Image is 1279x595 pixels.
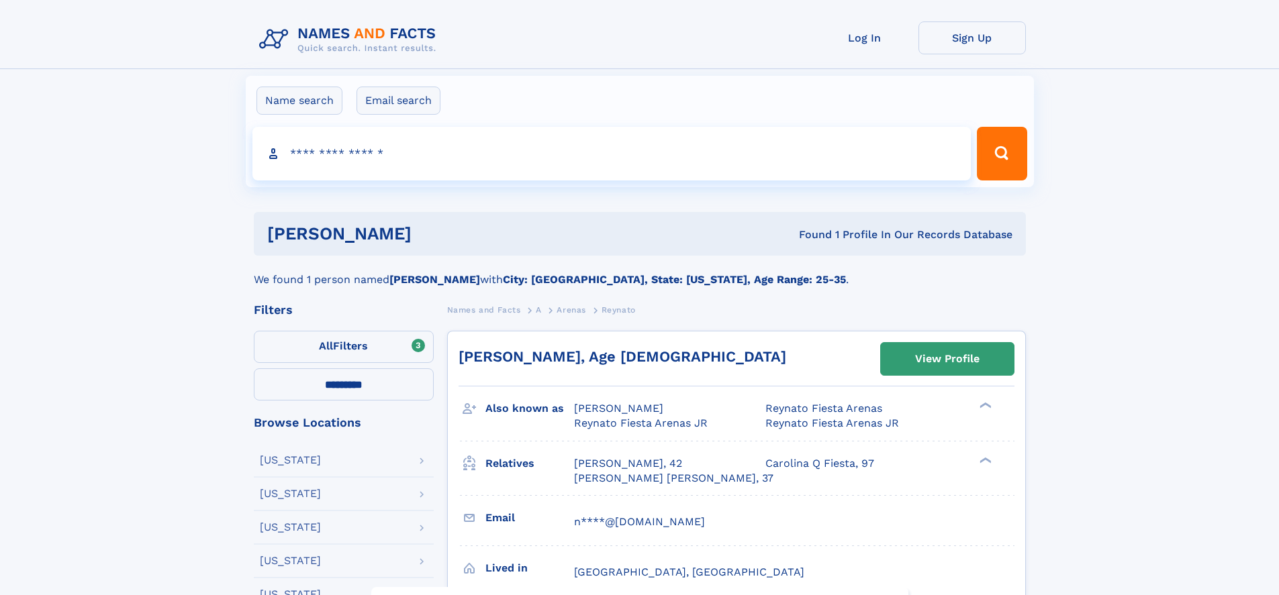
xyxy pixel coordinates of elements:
[485,452,574,475] h3: Relatives
[267,225,606,242] h1: [PERSON_NAME]
[574,456,682,471] a: [PERSON_NAME], 42
[319,339,333,352] span: All
[977,127,1027,180] button: Search Button
[389,273,480,286] b: [PERSON_NAME]
[254,256,1026,288] div: We found 1 person named with .
[765,417,899,429] span: Reynato Fiesta Arenas JR
[459,348,786,365] a: [PERSON_NAME], Age [DEMOGRAPHIC_DATA]
[485,506,574,529] h3: Email
[260,555,321,566] div: [US_STATE]
[574,417,708,429] span: Reynato Fiesta Arenas JR
[485,557,574,580] h3: Lived in
[976,455,992,464] div: ❯
[605,227,1012,242] div: Found 1 Profile In Our Records Database
[485,397,574,420] h3: Also known as
[574,471,773,486] a: [PERSON_NAME] [PERSON_NAME], 37
[260,455,321,466] div: [US_STATE]
[536,305,542,315] span: A
[976,401,992,410] div: ❯
[765,402,882,415] span: Reynato Fiesta Arenas
[915,343,980,374] div: View Profile
[536,301,542,318] a: A
[602,305,636,315] span: Reynato
[260,488,321,499] div: [US_STATE]
[574,402,663,415] span: [PERSON_NAME]
[574,565,804,578] span: [GEOGRAPHIC_DATA], [GEOGRAPHIC_DATA]
[447,301,521,318] a: Names and Facts
[811,21,918,54] a: Log In
[357,87,440,115] label: Email search
[254,331,434,363] label: Filters
[256,87,342,115] label: Name search
[254,417,434,429] div: Browse Locations
[252,127,972,180] input: search input
[260,522,321,533] div: [US_STATE]
[254,21,447,58] img: Logo Names and Facts
[765,456,874,471] a: Carolina Q Fiesta, 97
[557,301,586,318] a: Arenas
[503,273,846,286] b: City: [GEOGRAPHIC_DATA], State: [US_STATE], Age Range: 25-35
[881,343,1014,375] a: View Profile
[557,305,586,315] span: Arenas
[918,21,1026,54] a: Sign Up
[254,304,434,316] div: Filters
